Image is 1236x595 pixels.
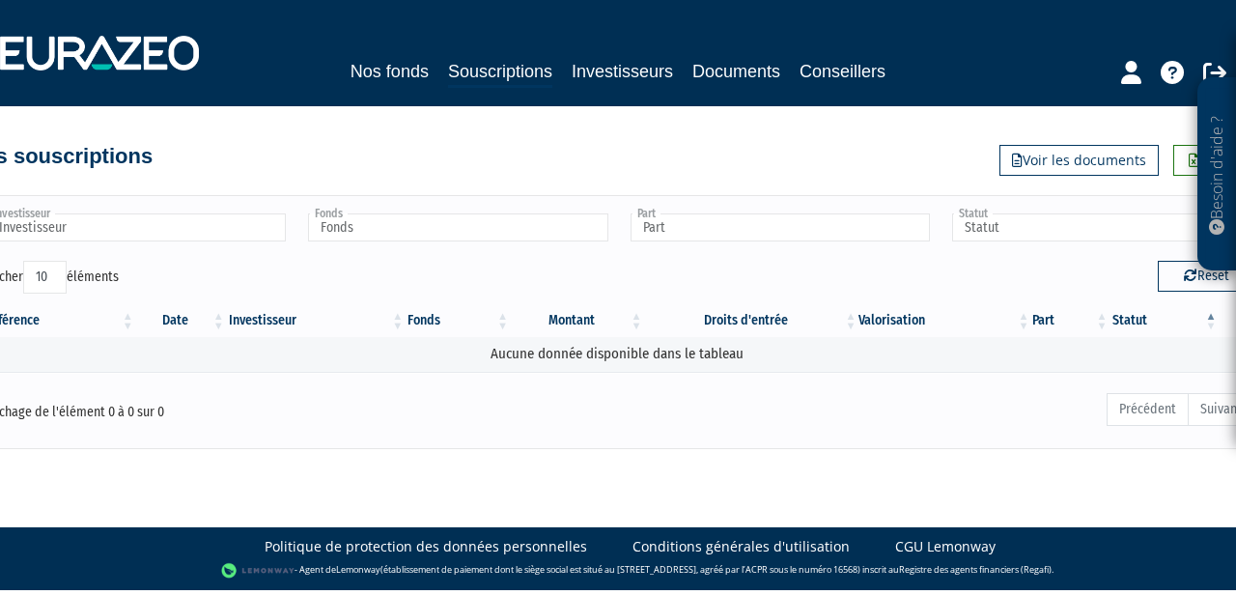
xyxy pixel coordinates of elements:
a: Politique de protection des données personnelles [265,537,587,556]
a: Investisseurs [572,58,673,85]
th: Fonds: activer pour trier la colonne par ordre croissant [406,304,511,337]
a: Voir les documents [999,145,1159,176]
th: Investisseur: activer pour trier la colonne par ordre croissant [227,304,407,337]
th: Statut : activer pour trier la colonne par ordre d&eacute;croissant [1110,304,1220,337]
p: Besoin d'aide ? [1206,88,1228,262]
select: Afficheréléments [23,261,67,294]
a: Documents [692,58,780,85]
a: Conditions générales d'utilisation [632,537,850,556]
th: Valorisation: activer pour trier la colonne par ordre croissant [858,304,1031,337]
th: Montant: activer pour trier la colonne par ordre croissant [511,304,645,337]
th: Date: activer pour trier la colonne par ordre croissant [136,304,227,337]
a: Registre des agents financiers (Regafi) [899,563,1052,576]
a: Conseillers [800,58,885,85]
a: CGU Lemonway [895,537,996,556]
a: Lemonway [336,563,380,576]
th: Droits d'entrée: activer pour trier la colonne par ordre croissant [645,304,859,337]
th: Part: activer pour trier la colonne par ordre croissant [1032,304,1110,337]
a: Souscriptions [448,58,552,88]
img: logo-lemonway.png [221,561,295,581]
div: - Agent de (établissement de paiement dont le siège social est situé au [STREET_ADDRESS], agréé p... [19,561,1217,581]
a: Nos fonds [351,58,429,85]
